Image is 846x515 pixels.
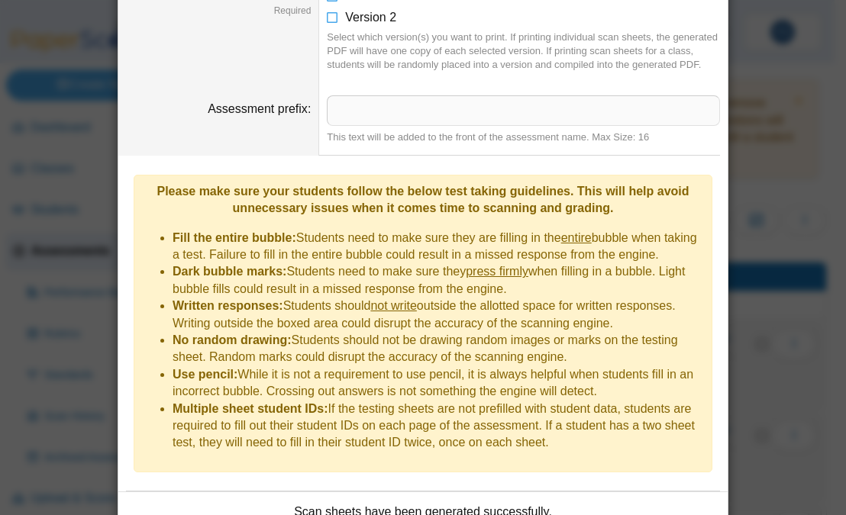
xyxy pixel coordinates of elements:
[173,368,237,381] b: Use pencil:
[173,333,292,346] b: No random drawing:
[157,185,689,214] b: Please make sure your students follow the below test taking guidelines. This will help avoid unne...
[173,299,283,312] b: Written responses:
[466,265,528,278] u: press firmly
[345,11,396,24] span: Version 2
[173,263,704,298] li: Students need to make sure they when filling in a bubble. Light bubble fills could result in a mi...
[327,31,720,72] div: Select which version(s) you want to print. If printing individual scan sheets, the generated PDF ...
[173,298,704,332] li: Students should outside the allotted space for written responses. Writing outside the boxed area ...
[173,332,704,366] li: Students should not be drawing random images or marks on the testing sheet. Random marks could di...
[173,265,286,278] b: Dark bubble marks:
[173,401,704,452] li: If the testing sheets are not prefilled with student data, students are required to fill out thei...
[327,130,720,144] div: This text will be added to the front of the assessment name. Max Size: 16
[370,299,416,312] u: not write
[173,402,328,415] b: Multiple sheet student IDs:
[126,5,311,18] dfn: Required
[173,231,296,244] b: Fill the entire bubble:
[173,366,704,401] li: While it is not a requirement to use pencil, it is always helpful when students fill in an incorr...
[208,102,311,115] label: Assessment prefix
[561,231,592,244] u: entire
[173,230,704,264] li: Students need to make sure they are filling in the bubble when taking a test. Failure to fill in ...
